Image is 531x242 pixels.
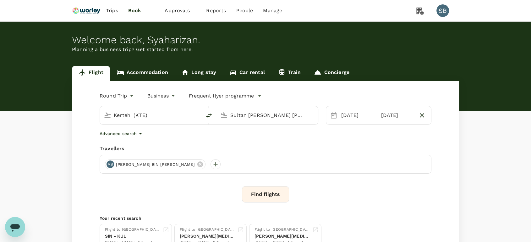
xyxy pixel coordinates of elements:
div: Travellers [100,145,431,152]
iframe: Button to launch messaging window [5,217,25,237]
span: Reports [206,7,226,14]
button: Open [314,114,315,116]
div: SIN - KUL [105,233,160,239]
div: [DATE] [378,109,415,122]
button: Frequent flyer programme [189,92,261,100]
span: [PERSON_NAME] BIN [PERSON_NAME] [112,161,199,168]
a: Long stay [175,66,223,81]
div: Business [147,91,176,101]
div: Flight to [GEOGRAPHIC_DATA] [180,227,235,233]
div: SB [436,4,449,17]
button: Find flights [242,186,289,203]
p: Planning a business trip? Get started from here. [72,46,459,53]
div: Flight to [GEOGRAPHIC_DATA] [105,227,160,233]
div: [DATE] [339,109,375,122]
a: Train [271,66,308,81]
div: Round Trip [100,91,135,101]
input: Going to [230,110,305,120]
span: Manage [263,7,282,14]
span: Book [128,7,141,14]
div: [PERSON_NAME][MEDICAL_DATA] [255,233,310,239]
p: Advanced search [100,130,137,137]
a: Flight [72,66,110,81]
a: Concierge [307,66,356,81]
button: Open [197,114,198,116]
a: Car rental [223,66,271,81]
button: delete [201,108,216,123]
div: Flight to [GEOGRAPHIC_DATA] [255,227,310,233]
button: Advanced search [100,130,144,137]
p: Frequent flyer programme [189,92,254,100]
div: [PERSON_NAME][MEDICAL_DATA] [180,233,235,239]
div: Welcome back , Syaharizan . [72,34,459,46]
p: Your recent search [100,215,431,221]
input: Depart from [114,110,188,120]
span: Trips [106,7,118,14]
div: MB[PERSON_NAME] BIN [PERSON_NAME] [105,159,205,169]
a: Accommodation [110,66,175,81]
div: MB [107,160,114,168]
span: People [236,7,253,14]
img: Ranhill Worley Sdn Bhd [72,4,101,18]
span: Approvals [165,7,196,14]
